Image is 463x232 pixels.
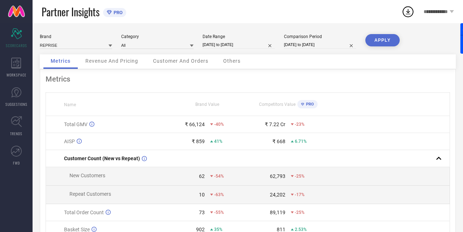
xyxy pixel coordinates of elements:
div: Date Range [203,34,275,39]
button: APPLY [365,34,400,46]
div: Brand [40,34,112,39]
div: ₹ 668 [272,138,285,144]
span: FWD [13,160,20,166]
span: Name [64,102,76,107]
span: -55% [214,210,224,215]
input: Select date range [203,41,275,49]
span: Competitors Value [259,102,296,107]
span: 35% [214,227,222,232]
span: PRO [304,102,314,107]
span: Repeat Customers [69,191,111,197]
span: -40% [214,122,224,127]
div: 24,202 [270,192,285,198]
div: Metrics [46,75,450,83]
span: WORKSPACE [7,72,26,78]
span: Others [223,58,241,64]
span: -25% [295,210,305,215]
div: ₹ 7.22 Cr [265,121,285,127]
span: Customer And Orders [153,58,208,64]
div: 73 [199,210,205,215]
span: Total GMV [64,121,88,127]
span: -17% [295,192,305,197]
div: ₹ 859 [192,138,205,144]
span: Total Order Count [64,210,104,215]
div: ₹ 66,124 [185,121,205,127]
span: -25% [295,174,305,179]
div: 62 [199,173,205,179]
span: -63% [214,192,224,197]
span: 41% [214,139,222,144]
input: Select comparison period [284,41,356,49]
span: 2.53% [295,227,307,232]
div: Category [121,34,194,39]
span: -23% [295,122,305,127]
span: PRO [112,10,123,15]
div: 62,793 [270,173,285,179]
span: TRENDS [10,131,22,136]
span: AISP [64,138,75,144]
span: Customer Count (New vs Repeat) [64,156,140,161]
span: SCORECARDS [6,43,27,48]
span: Partner Insights [42,4,99,19]
span: Metrics [51,58,71,64]
div: 10 [199,192,205,198]
span: Revenue And Pricing [85,58,138,64]
span: -54% [214,174,224,179]
span: Brand Value [195,102,219,107]
div: Comparison Period [284,34,356,39]
span: 6.71% [295,139,307,144]
span: SUGGESTIONS [5,101,27,107]
div: Open download list [402,5,415,18]
div: 89,119 [270,210,285,215]
span: New Customers [69,173,105,178]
